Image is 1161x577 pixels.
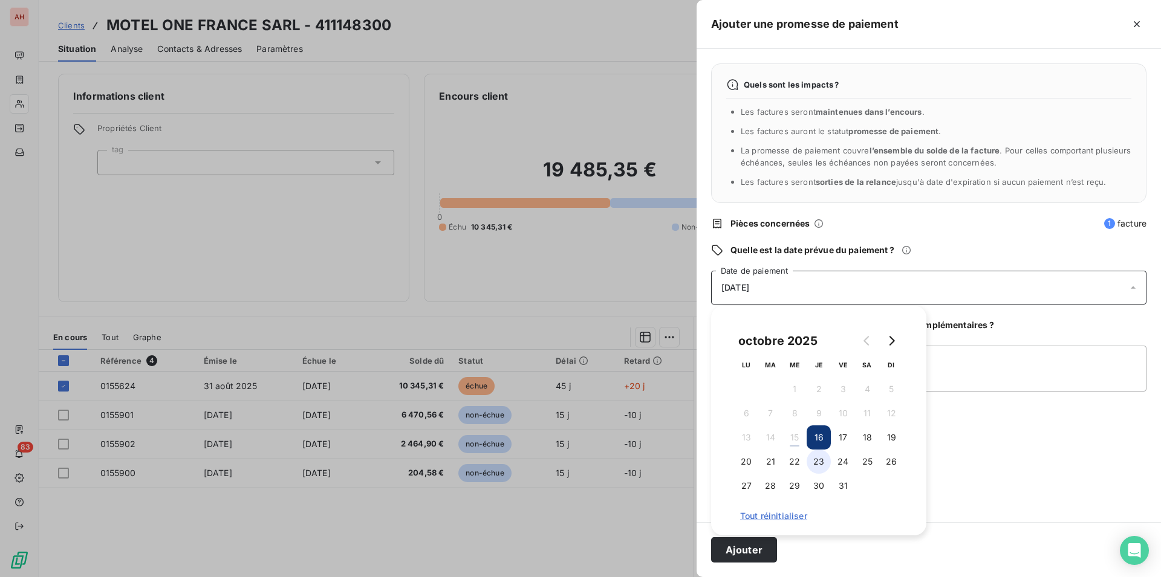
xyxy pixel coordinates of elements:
button: 31 [831,474,855,498]
button: 7 [758,401,782,425]
button: 3 [831,377,855,401]
button: 18 [855,425,879,450]
button: 29 [782,474,807,498]
button: 24 [831,450,855,474]
button: 13 [734,425,758,450]
span: Quelle est la date prévue du paiement ? [730,244,894,256]
button: 16 [807,425,831,450]
span: Les factures seront . [741,107,925,117]
button: 12 [879,401,903,425]
button: 30 [807,474,831,498]
button: 11 [855,401,879,425]
button: 9 [807,401,831,425]
button: Go to next month [879,329,903,353]
div: octobre 2025 [734,331,822,350]
span: sorties de la relance [816,177,896,187]
button: 4 [855,377,879,401]
button: Go to previous month [855,329,879,353]
button: 28 [758,474,782,498]
button: 19 [879,425,903,450]
button: 15 [782,425,807,450]
span: La promesse de paiement couvre . Pour celles comportant plusieurs échéances, seules les échéances... [741,146,1131,167]
button: 1 [782,377,807,401]
span: promesse de paiement [848,126,938,136]
button: 10 [831,401,855,425]
button: 14 [758,425,782,450]
button: 17 [831,425,855,450]
th: mardi [758,353,782,377]
span: maintenues dans l’encours [816,107,922,117]
span: 1 [1104,218,1115,229]
th: mercredi [782,353,807,377]
button: 21 [758,450,782,474]
span: l’ensemble du solde de la facture [870,146,1000,155]
button: 22 [782,450,807,474]
button: 25 [855,450,879,474]
button: 6 [734,401,758,425]
button: 26 [879,450,903,474]
th: lundi [734,353,758,377]
div: Open Intercom Messenger [1120,536,1149,565]
span: Tout réinitialiser [740,511,897,521]
button: 8 [782,401,807,425]
button: 27 [734,474,758,498]
button: Ajouter [711,537,777,562]
span: facture [1104,218,1146,230]
th: dimanche [879,353,903,377]
th: vendredi [831,353,855,377]
th: samedi [855,353,879,377]
span: Les factures seront jusqu'à date d'expiration si aucun paiement n’est reçu. [741,177,1106,187]
th: jeudi [807,353,831,377]
span: [DATE] [721,283,749,292]
h5: Ajouter une promesse de paiement [711,16,899,33]
button: 5 [879,377,903,401]
button: 20 [734,450,758,474]
span: Les factures auront le statut . [741,126,941,136]
button: 23 [807,450,831,474]
button: 2 [807,377,831,401]
span: Pièces concernées [730,218,810,230]
span: Quels sont les impacts ? [744,80,839,89]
